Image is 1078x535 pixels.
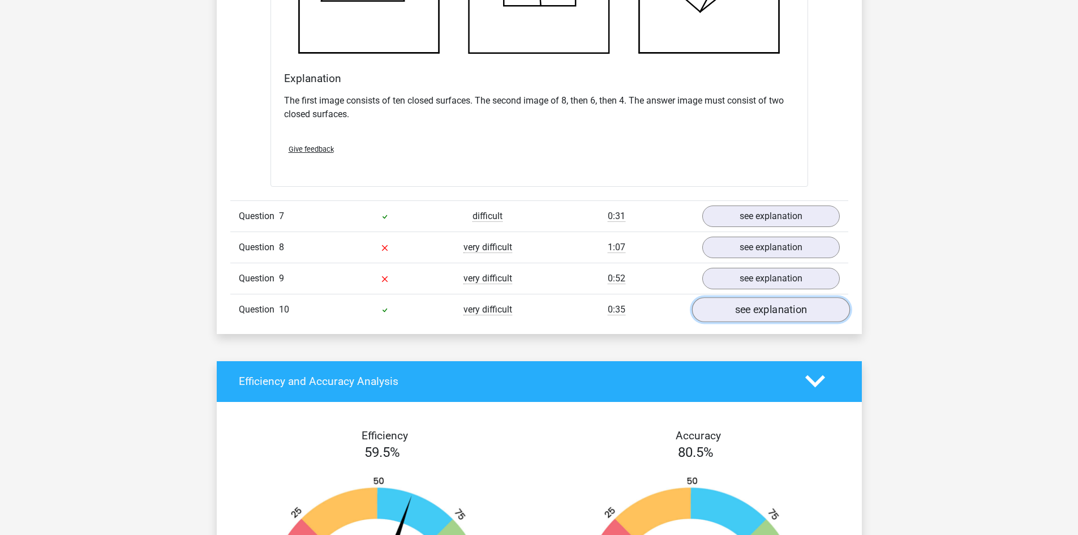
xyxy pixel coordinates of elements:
span: 80.5% [678,444,714,460]
span: 0:52 [608,273,625,284]
span: very difficult [463,304,512,315]
span: 7 [279,211,284,221]
h4: Explanation [284,72,794,85]
span: 9 [279,273,284,284]
h4: Accuracy [552,429,844,442]
span: very difficult [463,273,512,284]
a: see explanation [702,206,840,227]
span: difficult [473,211,503,222]
span: Give feedback [289,145,334,153]
h4: Efficiency [239,429,531,442]
a: see explanation [702,237,840,258]
span: 8 [279,242,284,252]
span: 59.5% [364,444,400,460]
span: very difficult [463,242,512,253]
span: Question [239,303,279,316]
span: 1:07 [608,242,625,253]
span: Question [239,209,279,223]
span: 0:35 [608,304,625,315]
span: Question [239,272,279,285]
a: see explanation [702,268,840,289]
h4: Efficiency and Accuracy Analysis [239,375,788,388]
span: 10 [279,304,289,315]
span: Question [239,241,279,254]
p: The first image consists of ten closed surfaces. The second image of 8, then 6, then 4. The answe... [284,94,794,121]
a: see explanation [692,297,849,322]
span: 0:31 [608,211,625,222]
